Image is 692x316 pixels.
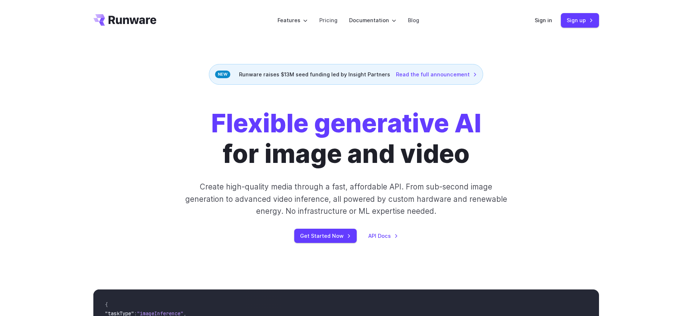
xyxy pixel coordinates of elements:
[93,14,157,26] a: Go to /
[278,16,308,24] label: Features
[105,301,108,308] span: {
[368,232,398,240] a: API Docs
[209,64,483,85] div: Runware raises $13M seed funding led by Insight Partners
[184,181,508,217] p: Create high-quality media through a fast, affordable API. From sub-second image generation to adv...
[535,16,552,24] a: Sign in
[396,70,477,79] a: Read the full announcement
[319,16,337,24] a: Pricing
[294,229,357,243] a: Get Started Now
[211,108,481,169] h1: for image and video
[211,108,481,139] strong: Flexible generative AI
[408,16,419,24] a: Blog
[349,16,396,24] label: Documentation
[561,13,599,27] a: Sign up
